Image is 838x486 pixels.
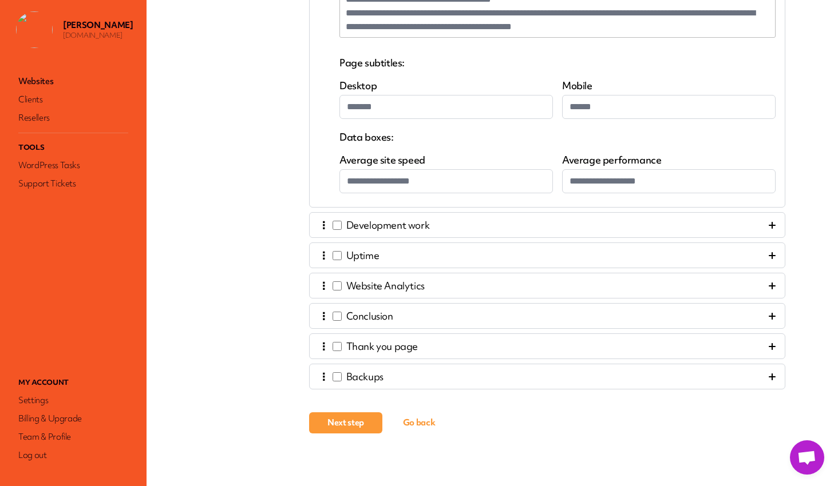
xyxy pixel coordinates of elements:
p: My Account [16,375,131,390]
label: Mobile [562,79,776,93]
p: [PERSON_NAME] [63,19,133,31]
div: ⋮ [319,248,329,263]
span: Backups [346,370,384,384]
label: Average performance [562,153,776,167]
a: Support Tickets [16,176,131,192]
div: ⋮ [319,217,329,233]
button: Next step [309,412,382,433]
a: Billing & Upgrade [16,411,131,427]
a: Settings [16,392,131,408]
a: Open chat [790,440,824,475]
a: Websites [16,73,131,89]
span: Thank you page [346,340,418,353]
label: Average site speed [339,153,553,167]
p: [DOMAIN_NAME] [63,31,133,40]
p: Page subtitles: [339,56,776,70]
span: Conclusion [346,309,393,323]
label: Desktop [339,79,553,93]
span: Next step [327,417,364,428]
p: Tools [16,140,131,155]
p: Data boxes: [339,130,776,144]
a: Resellers [16,110,131,126]
a: Clients [16,91,131,107]
span: Development work [346,218,430,232]
span: Website Analytics [346,279,425,293]
span: Uptime [346,249,380,262]
a: WordPress Tasks [16,157,131,173]
a: Team & Profile [16,429,131,445]
div: ⋮ [319,278,329,293]
a: Log out [16,447,131,463]
div: ⋮ [319,338,329,354]
div: ⋮ [319,308,329,324]
div: ⋮ [319,369,329,384]
button: Go back [392,412,446,433]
